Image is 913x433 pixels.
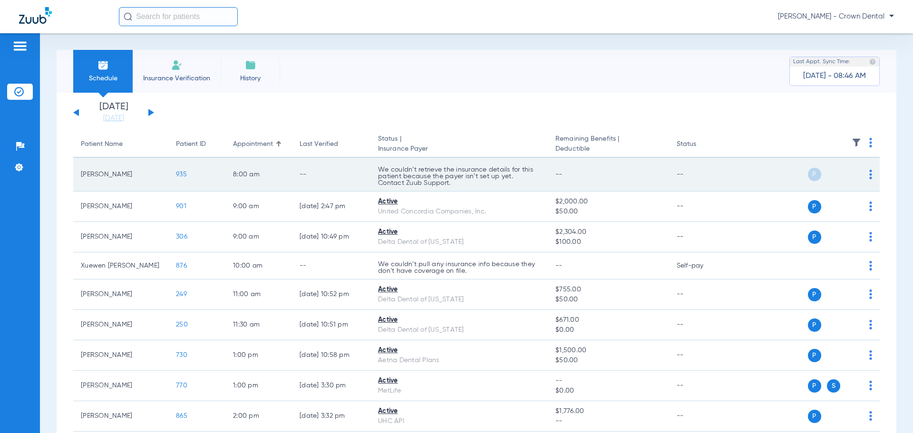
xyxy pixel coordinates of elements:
[378,166,540,186] p: We couldn’t retrieve the insurance details for this patient because the payer isn’t set up yet. C...
[176,139,206,149] div: Patient ID
[555,144,661,154] span: Deductible
[300,139,363,149] div: Last Verified
[119,7,238,26] input: Search for patients
[808,318,821,332] span: P
[808,410,821,423] span: P
[176,171,187,178] span: 935
[292,310,370,340] td: [DATE] 10:51 PM
[555,171,563,178] span: --
[869,232,872,241] img: group-dot-blue.svg
[808,349,821,362] span: P
[803,71,866,81] span: [DATE] - 08:46 AM
[73,252,168,279] td: Xuewen [PERSON_NAME]
[378,315,540,325] div: Active
[81,139,123,149] div: Patient Name
[73,401,168,432] td: [PERSON_NAME]
[225,279,292,310] td: 11:00 AM
[378,285,540,295] div: Active
[176,291,187,298] span: 249
[555,376,661,386] span: --
[81,139,161,149] div: Patient Name
[378,325,540,335] div: Delta Dental of [US_STATE]
[669,401,733,432] td: --
[225,192,292,222] td: 9:00 AM
[869,381,872,390] img: group-dot-blue.svg
[73,279,168,310] td: [PERSON_NAME]
[378,197,540,207] div: Active
[300,139,338,149] div: Last Verified
[370,131,548,158] th: Status |
[669,192,733,222] td: --
[669,131,733,158] th: Status
[12,40,28,52] img: hamburger-icon
[245,59,256,71] img: History
[555,356,661,366] span: $50.00
[808,231,821,244] span: P
[378,416,540,426] div: UHC API
[378,295,540,305] div: Delta Dental of [US_STATE]
[80,74,126,83] span: Schedule
[176,382,187,389] span: 770
[225,401,292,432] td: 2:00 PM
[19,7,52,24] img: Zuub Logo
[827,379,840,393] span: S
[669,279,733,310] td: --
[378,346,540,356] div: Active
[865,387,913,433] iframe: Chat Widget
[378,144,540,154] span: Insurance Payer
[97,59,109,71] img: Schedule
[555,315,661,325] span: $671.00
[555,285,661,295] span: $755.00
[378,386,540,396] div: MetLife
[555,262,563,269] span: --
[292,252,370,279] td: --
[555,406,661,416] span: $1,776.00
[808,379,821,393] span: P
[852,138,861,147] img: filter.svg
[555,207,661,217] span: $50.00
[378,227,540,237] div: Active
[73,310,168,340] td: [PERSON_NAME]
[869,350,872,360] img: group-dot-blue.svg
[228,74,273,83] span: History
[292,192,370,222] td: [DATE] 2:47 PM
[869,289,872,299] img: group-dot-blue.svg
[73,192,168,222] td: [PERSON_NAME]
[85,114,142,123] a: [DATE]
[869,58,876,65] img: last sync help info
[176,203,186,210] span: 901
[555,237,661,247] span: $100.00
[808,200,821,213] span: P
[225,252,292,279] td: 10:00 AM
[378,356,540,366] div: Aetna Dental Plans
[85,102,142,123] li: [DATE]
[73,371,168,401] td: [PERSON_NAME]
[548,131,669,158] th: Remaining Benefits |
[292,371,370,401] td: [DATE] 3:30 PM
[808,168,821,181] span: P
[378,376,540,386] div: Active
[669,371,733,401] td: --
[176,139,218,149] div: Patient ID
[669,222,733,252] td: --
[176,352,187,358] span: 730
[555,325,661,335] span: $0.00
[233,139,273,149] div: Appointment
[378,237,540,247] div: Delta Dental of [US_STATE]
[233,139,284,149] div: Appointment
[869,320,872,329] img: group-dot-blue.svg
[225,371,292,401] td: 1:00 PM
[869,202,872,211] img: group-dot-blue.svg
[378,261,540,274] p: We couldn’t pull any insurance info because they don’t have coverage on file.
[669,252,733,279] td: Self-pay
[378,406,540,416] div: Active
[171,59,183,71] img: Manual Insurance Verification
[73,158,168,192] td: [PERSON_NAME]
[292,222,370,252] td: [DATE] 10:49 PM
[793,57,850,67] span: Last Appt. Sync Time:
[225,222,292,252] td: 9:00 AM
[555,197,661,207] span: $2,000.00
[555,416,661,426] span: --
[225,340,292,371] td: 1:00 PM
[225,310,292,340] td: 11:30 AM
